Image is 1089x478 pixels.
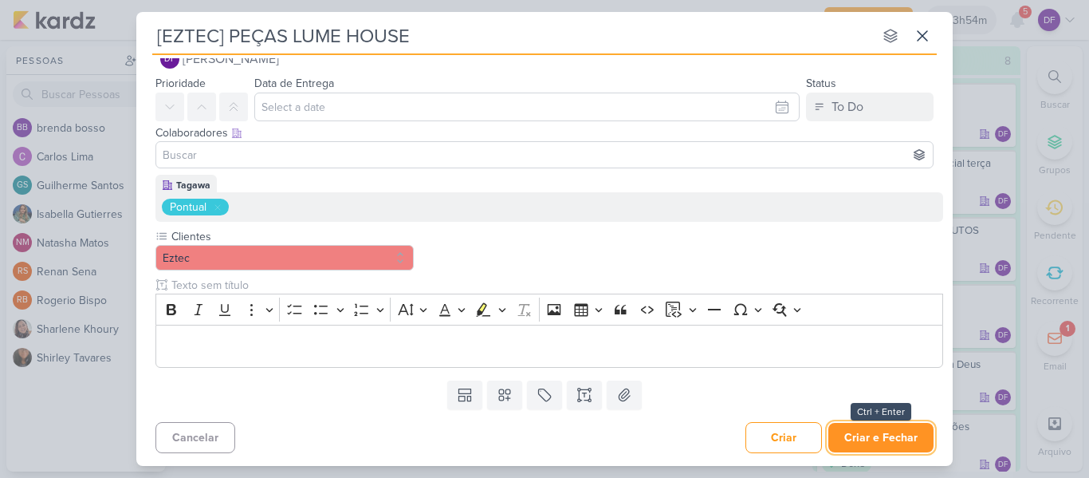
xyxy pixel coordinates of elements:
input: Texto sem título [168,277,943,294]
label: Clientes [170,228,414,245]
label: Data de Entrega [254,77,334,90]
div: Diego Freitas [160,49,179,69]
p: DF [164,55,175,64]
button: Cancelar [155,422,235,453]
input: Select a date [254,93,800,121]
button: Criar e Fechar [828,423,934,452]
div: To Do [831,97,863,117]
input: Buscar [159,145,930,164]
button: Criar [745,422,822,453]
div: Pontual [170,199,206,215]
input: Kard Sem Título [152,22,873,50]
div: Editor editing area: main [155,325,943,369]
div: Colaboradores [155,124,934,141]
div: Tagawa [176,178,210,192]
div: Editor toolbar [155,294,943,325]
div: Ctrl + Enter [851,403,911,421]
label: Prioridade [155,77,206,90]
label: Status [806,77,836,90]
button: To Do [806,93,934,121]
button: DF [PERSON_NAME] [155,45,934,73]
button: Eztec [155,245,414,271]
span: [PERSON_NAME] [183,49,279,69]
